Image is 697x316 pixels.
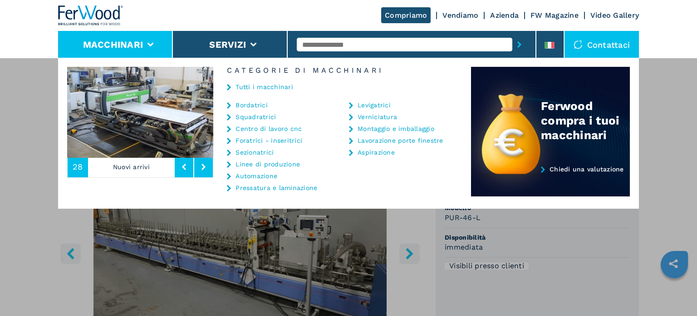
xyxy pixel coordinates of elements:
div: Ferwood compra i tuoi macchinari [541,99,630,142]
a: Sezionatrici [236,149,274,155]
p: Nuovi arrivi [88,156,175,177]
a: Linee di produzione [236,161,300,167]
a: Montaggio e imballaggio [358,125,434,132]
img: image [213,67,359,158]
a: Tutti i macchinari [236,84,293,90]
a: FW Magazine [530,11,579,20]
a: Lavorazione porte finestre [358,137,443,144]
img: image [67,67,213,158]
a: Squadratrici [236,114,276,120]
img: Contattaci [574,40,583,49]
div: Contattaci [564,31,639,58]
button: Servizi [209,39,246,50]
a: Automazione [236,173,277,179]
a: Compriamo [381,7,431,23]
a: Levigatrici [358,102,391,108]
button: Macchinari [83,39,143,50]
a: Video Gallery [590,11,639,20]
button: submit-button [512,34,526,55]
a: Bordatrici [236,102,268,108]
span: 28 [73,163,83,171]
a: Aspirazione [358,149,395,155]
img: Ferwood [58,5,123,25]
a: Verniciatura [358,114,397,120]
h6: Categorie di Macchinari [213,67,471,74]
a: Azienda [490,11,519,20]
a: Centro di lavoro cnc [236,125,302,132]
a: Chiedi una valutazione [471,166,630,197]
a: Foratrici - inseritrici [236,137,302,144]
a: Vendiamo [442,11,478,20]
a: Pressatura e laminazione [236,185,317,191]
